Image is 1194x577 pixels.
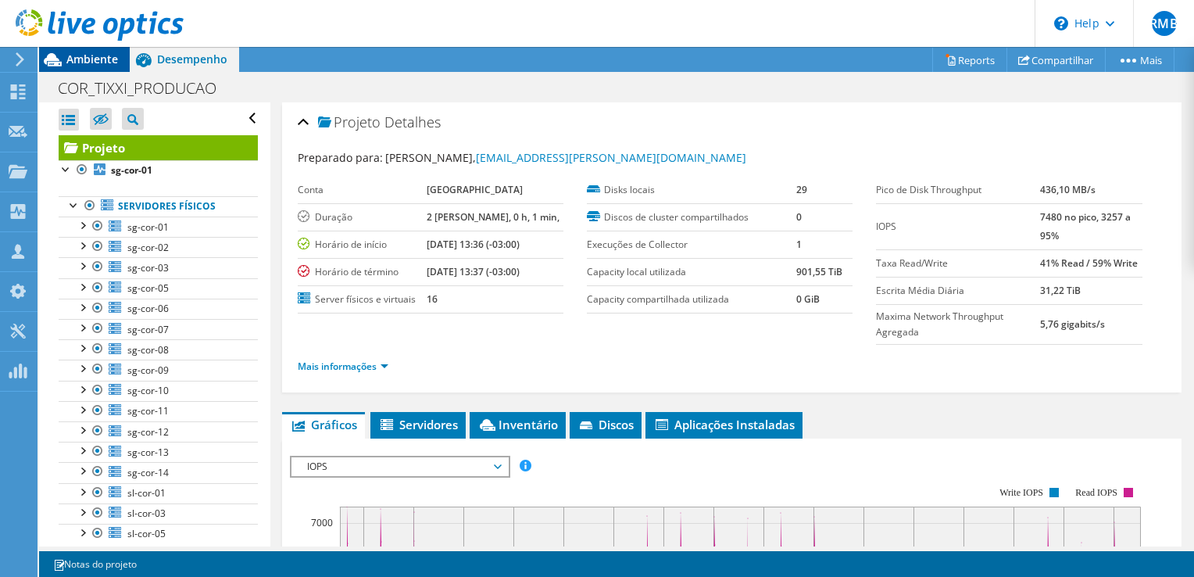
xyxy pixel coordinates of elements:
span: sg-cor-02 [127,241,169,254]
b: 0 [796,210,802,224]
span: sg-cor-09 [127,364,169,377]
span: sl-cor-05 [127,527,166,540]
a: Mais informações [298,360,388,373]
label: Discos de cluster compartilhados [587,210,796,225]
b: 41% Read / 59% Write [1040,256,1138,270]
a: sg-cor-01 [59,160,258,181]
b: 1 [796,238,802,251]
span: Aplicações Instaladas [653,417,795,432]
a: sg-cor-08 [59,339,258,360]
span: Inventário [477,417,558,432]
b: 7480 no pico, 3257 a 95% [1040,210,1131,242]
a: sg-cor-07 [59,319,258,339]
a: sg-cor-10 [59,381,258,401]
a: sg-cor-09 [59,360,258,380]
label: Capacity local utilizada [587,264,796,280]
span: sg-cor-12 [127,425,169,439]
span: Servidores [378,417,458,432]
span: Ambiente [66,52,118,66]
a: Servidores físicos [59,196,258,217]
label: Duração [298,210,427,225]
label: Conta [298,182,427,198]
text: Read IOPS [1075,487,1117,498]
label: Pico de Disk Throughput [876,182,1039,198]
b: 0 GiB [796,292,820,306]
span: sg-cor-07 [127,323,169,336]
label: Taxa Read/Write [876,256,1039,271]
label: Preparado para: [298,150,383,165]
svg: \n [1054,16,1068,30]
a: [EMAIL_ADDRESS][PERSON_NAME][DOMAIN_NAME] [476,150,746,165]
a: sg-cor-11 [59,401,258,421]
span: sl-cor-03 [127,507,166,520]
a: sg-cor-14 [59,462,258,482]
a: sg-cor-06 [59,299,258,319]
b: 2 [PERSON_NAME], 0 h, 1 min, [427,210,559,224]
label: Horário de término [298,264,427,280]
a: Compartilhar [1006,48,1106,72]
span: sg-cor-03 [127,261,169,274]
span: sg-cor-01 [127,220,169,234]
span: Gráficos [290,417,357,432]
b: 436,10 MB/s [1040,183,1096,196]
b: 901,55 TiB [796,265,842,278]
span: Projeto [318,115,381,131]
a: sg-cor-02 [59,237,258,257]
span: sg-cor-14 [127,466,169,479]
label: Execuções de Collector [587,237,796,253]
a: sg-cor-01 [59,217,258,237]
a: sg-cor-12 [59,421,258,442]
span: Desempenho [157,52,227,66]
b: 16 [427,292,438,306]
a: Mais [1105,48,1174,72]
span: sg-cor-05 [127,281,169,295]
b: [DATE] 13:37 (-03:00) [427,265,520,278]
b: [GEOGRAPHIC_DATA] [427,183,523,196]
label: Server físicos e virtuais [298,292,427,307]
a: sg-cor-03 [59,257,258,278]
label: IOPS [876,219,1039,235]
label: Disks locais [587,182,796,198]
a: Reports [932,48,1007,72]
a: sg-cor-13 [59,442,258,462]
a: sl-cor-05 [59,524,258,544]
span: sg-cor-08 [127,343,169,357]
label: Capacity compartilhada utilizada [587,292,796,307]
text: 7000 [311,516,333,529]
b: 5,76 gigabits/s [1040,317,1105,331]
label: Horário de início [298,237,427,253]
a: sl-cor-01 [59,483,258,504]
a: sl-cor-03 [59,504,258,524]
b: sg-cor-01 [111,163,152,177]
a: Notas do projeto [42,554,148,574]
span: sg-cor-13 [127,446,169,459]
b: 31,22 TiB [1040,284,1081,297]
span: RMB [1152,11,1177,36]
b: 29 [796,183,807,196]
b: [DATE] 13:36 (-03:00) [427,238,520,251]
h1: COR_TIXXI_PRODUCAO [51,80,241,97]
a: Projeto [59,135,258,160]
span: sg-cor-11 [127,404,169,418]
text: Write IOPS [999,487,1043,498]
span: sg-cor-10 [127,384,169,397]
span: [PERSON_NAME], [385,150,746,165]
span: Discos [577,417,634,432]
span: Detalhes [384,113,441,131]
span: sg-cor-06 [127,302,169,315]
span: IOPS [299,457,500,476]
label: Escrita Média Diária [876,283,1039,299]
span: sl-cor-01 [127,486,166,500]
a: sg-cor-05 [59,278,258,299]
label: Maxima Network Throughput Agregada [876,309,1039,340]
